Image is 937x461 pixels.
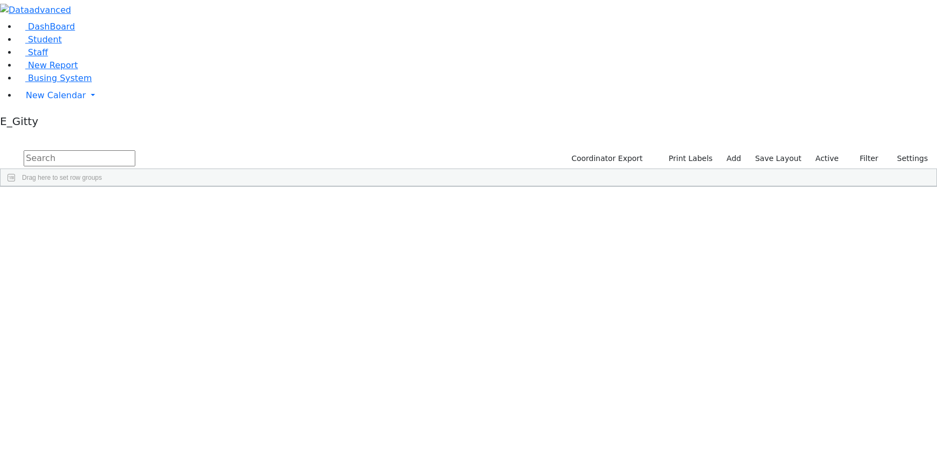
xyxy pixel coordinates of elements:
[846,150,883,167] button: Filter
[24,150,135,166] input: Search
[656,150,717,167] button: Print Labels
[28,73,92,83] span: Busing System
[17,34,62,45] a: Student
[883,150,933,167] button: Settings
[722,150,746,167] a: Add
[28,21,75,32] span: DashBoard
[750,150,806,167] button: Save Layout
[17,21,75,32] a: DashBoard
[28,47,48,57] span: Staff
[28,60,78,70] span: New Report
[17,73,92,83] a: Busing System
[26,90,86,100] span: New Calendar
[17,60,78,70] a: New Report
[17,47,48,57] a: Staff
[28,34,62,45] span: Student
[17,85,937,106] a: New Calendar
[564,150,648,167] button: Coordinator Export
[811,150,844,167] label: Active
[22,174,102,181] span: Drag here to set row groups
